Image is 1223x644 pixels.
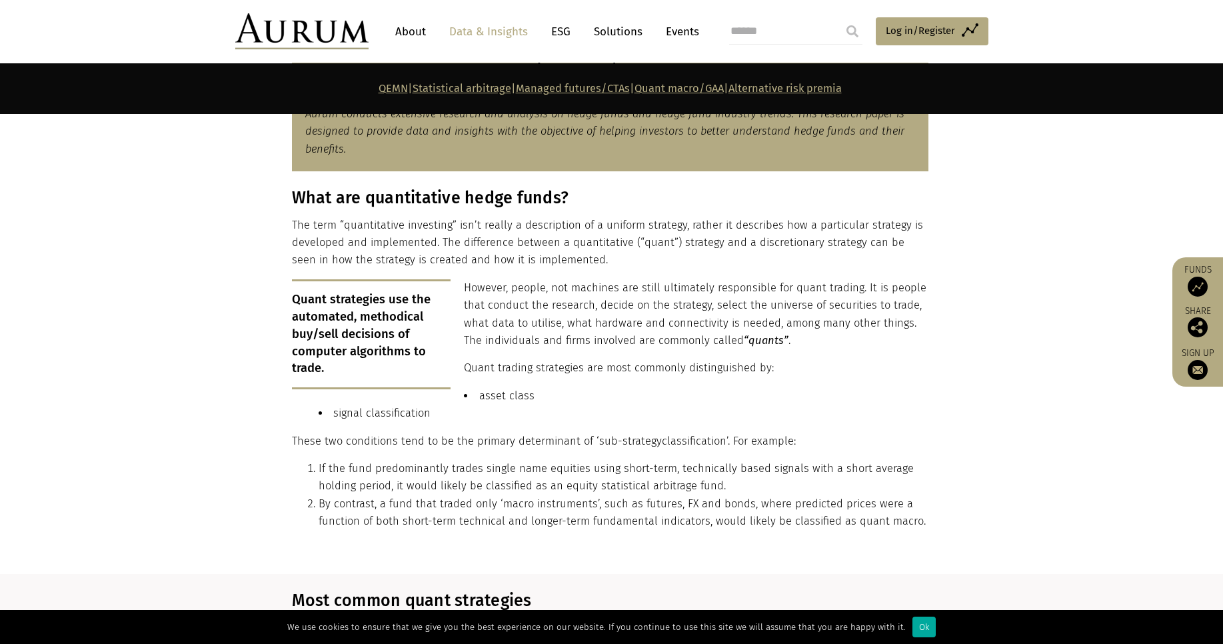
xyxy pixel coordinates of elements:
[876,17,988,45] a: Log in/Register
[728,82,842,95] a: Alternative risk premia
[634,82,724,95] a: Quant macro/GAA
[292,433,928,450] p: These two conditions tend to be the primary determinant of ‘ classification’. For example:
[292,359,928,377] p: Quant trading strategies are most commonly distinguished by:
[292,591,928,611] h3: Most common quant strategies
[319,495,928,531] li: By contrast, a fund that traded only ‘macro instruments’, such as futures, FX and bonds, where pr...
[319,405,928,422] li: signal classification
[379,82,408,95] a: QEMN
[599,435,662,447] span: sub-strategy
[839,18,866,45] input: Submit
[292,279,451,389] p: Quant strategies use the automated, methodical buy/sell decisions of computer algorithms to trade.
[587,19,649,44] a: Solutions
[319,387,928,405] li: asset class
[389,19,433,44] a: About
[1188,317,1208,337] img: Share this post
[292,188,928,208] h3: What are quantitative hedge funds?
[379,82,842,95] strong: | | | |
[1179,347,1216,380] a: Sign up
[413,82,511,95] a: Statistical arbitrage
[516,82,630,95] a: Managed futures/CTAs
[545,19,577,44] a: ESG
[744,334,788,347] em: “quants”
[292,217,928,269] p: The term “quantitative investing” isn’t really a description of a uniform strategy, rather it des...
[659,19,699,44] a: Events
[1188,277,1208,297] img: Access Funds
[292,279,928,350] p: However, people, not machines are still ultimately responsible for quant trading. It is people th...
[912,617,936,637] div: Ok
[1179,307,1216,337] div: Share
[319,460,928,495] li: If the fund predominantly trades single name equities using short-term, technically based signals...
[305,107,904,155] em: Aurum conducts extensive research and analysis on hedge funds and hedge fund industry trends. Thi...
[235,13,369,49] img: Aurum
[886,23,955,39] span: Log in/Register
[1188,360,1208,380] img: Sign up to our newsletter
[1179,264,1216,297] a: Funds
[443,19,535,44] a: Data & Insights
